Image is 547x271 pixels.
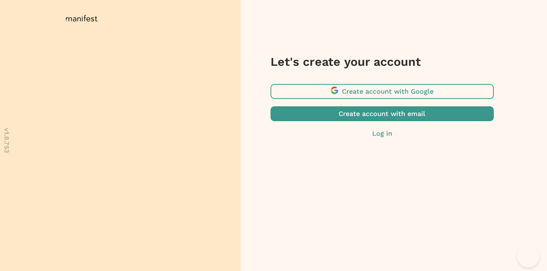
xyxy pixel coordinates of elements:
[271,129,494,138] button: Log in
[271,54,494,69] h3: Let's create your account
[517,245,540,267] iframe: Toggle Customer Support
[271,84,494,99] button: Create account with Google
[271,106,494,121] button: Create account with email
[2,128,12,153] p: v 1.8.753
